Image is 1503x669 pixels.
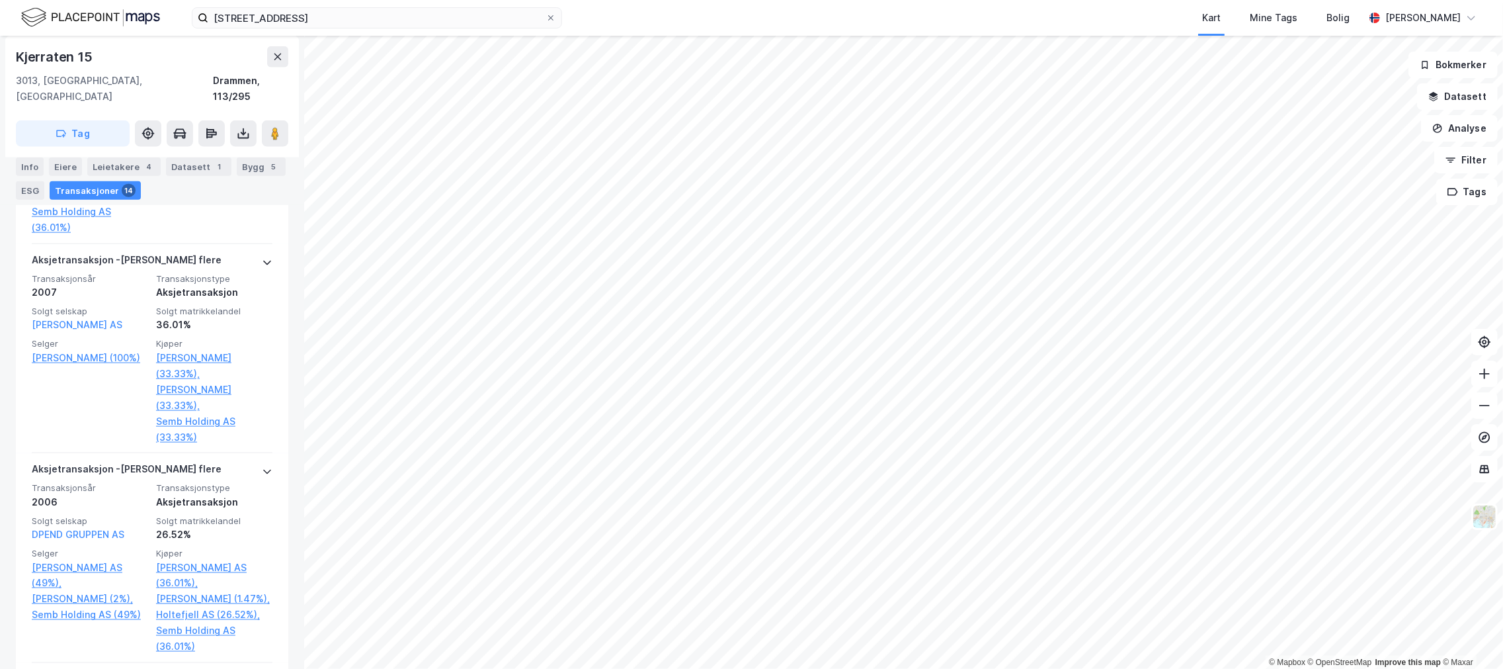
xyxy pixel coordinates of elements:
[156,560,272,592] a: [PERSON_NAME] AS (36.01%),
[156,338,272,349] span: Kjøper
[32,319,122,330] a: [PERSON_NAME] AS
[32,273,148,285] span: Transaksjonsår
[49,157,82,176] div: Eiere
[156,623,272,654] a: Semb Holding AS (36.01%)
[32,560,148,592] a: [PERSON_NAME] AS (49%),
[156,285,272,300] div: Aksjetransaksjon
[156,548,272,559] span: Kjøper
[156,306,272,317] span: Solgt matrikkelandel
[32,285,148,300] div: 2007
[156,273,272,285] span: Transaksjonstype
[213,73,288,105] div: Drammen, 113/295
[1385,10,1461,26] div: [PERSON_NAME]
[156,607,272,623] a: Holtefjell AS (26.52%),
[16,46,95,67] div: Kjerraten 15
[32,252,222,273] div: Aksjetransaksjon - [PERSON_NAME] flere
[1408,52,1498,78] button: Bokmerker
[1417,83,1498,110] button: Datasett
[32,204,148,236] a: Semb Holding AS (36.01%)
[1375,658,1441,667] a: Improve this map
[87,157,161,176] div: Leietakere
[237,157,286,176] div: Bygg
[213,160,226,173] div: 1
[32,306,148,317] span: Solgt selskap
[166,157,231,176] div: Datasett
[156,350,272,382] a: [PERSON_NAME] (33.33%),
[1421,115,1498,142] button: Analyse
[1250,10,1297,26] div: Mine Tags
[156,317,272,333] div: 36.01%
[16,181,44,200] div: ESG
[16,157,44,176] div: Info
[156,527,272,543] div: 26.52%
[21,6,160,29] img: logo.f888ab2527a4732fd821a326f86c7f29.svg
[32,338,148,349] span: Selger
[1434,147,1498,173] button: Filter
[32,529,124,540] a: DPEND GRUPPEN AS
[32,515,148,527] span: Solgt selskap
[1202,10,1221,26] div: Kart
[1472,504,1497,529] img: Z
[1437,605,1503,669] div: Kontrollprogram for chat
[32,548,148,559] span: Selger
[156,591,272,607] a: [PERSON_NAME] (1.47%),
[1436,179,1498,205] button: Tags
[156,382,272,414] a: [PERSON_NAME] (33.33%),
[156,494,272,510] div: Aksjetransaksjon
[32,350,148,366] a: [PERSON_NAME] (100%)
[1437,605,1503,669] iframe: Chat Widget
[1308,658,1372,667] a: OpenStreetMap
[267,160,280,173] div: 5
[156,414,272,445] a: Semb Holding AS (33.33%)
[50,181,141,200] div: Transaksjoner
[32,461,222,482] div: Aksjetransaksjon - [PERSON_NAME] flere
[16,73,213,105] div: 3013, [GEOGRAPHIC_DATA], [GEOGRAPHIC_DATA]
[1269,658,1305,667] a: Mapbox
[1326,10,1350,26] div: Bolig
[16,120,130,147] button: Tag
[32,494,148,510] div: 2006
[32,607,148,623] a: Semb Holding AS (49%)
[32,591,148,607] a: [PERSON_NAME] (2%),
[208,8,546,28] input: Søk på adresse, matrikkel, gårdeiere, leietakere eller personer
[156,515,272,527] span: Solgt matrikkelandel
[142,160,155,173] div: 4
[156,482,272,494] span: Transaksjonstype
[32,482,148,494] span: Transaksjonsår
[122,184,136,197] div: 14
